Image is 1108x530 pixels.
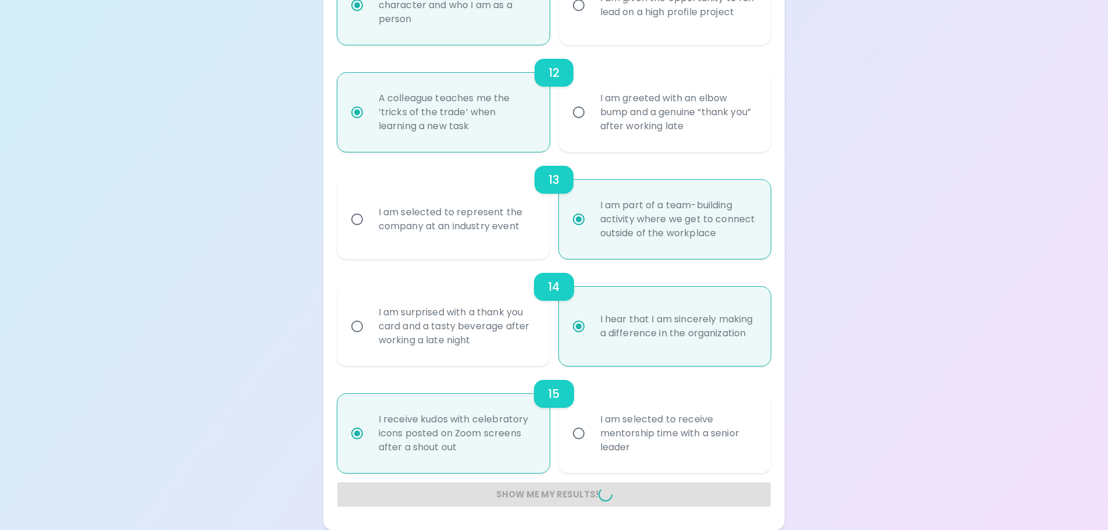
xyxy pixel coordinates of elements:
[369,191,543,247] div: I am selected to represent the company at an industry event
[548,385,560,403] h6: 15
[591,77,765,147] div: I am greeted with an elbow bump and a genuine “thank you” after working late
[337,152,771,259] div: choice-group-check
[337,259,771,366] div: choice-group-check
[548,63,560,82] h6: 12
[591,399,765,468] div: I am selected to receive mentorship time with a senior leader
[369,77,543,147] div: A colleague teaches me the ‘tricks of the trade’ when learning a new task
[369,291,543,361] div: I am surprised with a thank you card and a tasty beverage after working a late night
[591,184,765,254] div: I am part of a team-building activity where we get to connect outside of the workplace
[337,45,771,152] div: choice-group-check
[591,298,765,354] div: I hear that I am sincerely making a difference in the organization
[369,399,543,468] div: I receive kudos with celebratory icons posted on Zoom screens after a shout out
[548,170,560,189] h6: 13
[548,278,560,296] h6: 14
[337,366,771,473] div: choice-group-check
